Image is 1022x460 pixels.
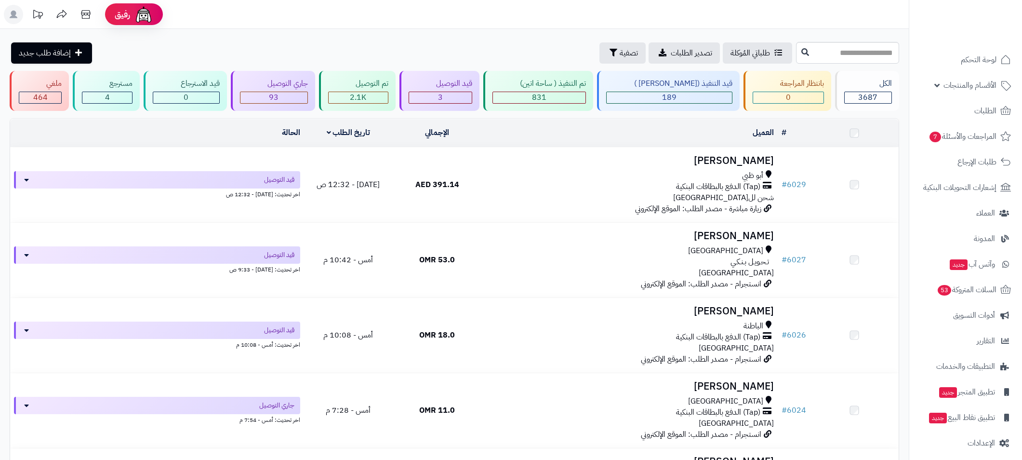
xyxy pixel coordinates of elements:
a: الإجمالي [425,127,449,138]
span: 831 [532,92,546,103]
span: (Tap) الدفع بالبطاقات البنكية [676,407,760,418]
div: 0 [753,92,823,103]
span: [GEOGRAPHIC_DATA] [699,342,774,354]
a: المراجعات والأسئلة7 [915,125,1016,148]
span: 0 [184,92,188,103]
h3: [PERSON_NAME] [486,230,774,242]
span: [GEOGRAPHIC_DATA] [688,396,763,407]
span: (Tap) الدفع بالبطاقات البنكية [676,332,760,343]
h3: [PERSON_NAME] [486,381,774,392]
a: جاري التوصيل 93 [229,71,317,111]
a: التقارير [915,329,1016,352]
div: 831 [493,92,585,103]
a: قيد التوصيل 3 [398,71,481,111]
span: # [782,179,787,190]
a: إضافة طلب جديد [11,42,92,64]
img: logo-2.png [956,24,1013,44]
div: اخر تحديث: أمس - 10:08 م [14,339,300,349]
span: المدونة [974,232,995,245]
a: الحالة [282,127,300,138]
a: مسترجع 4 [71,71,142,111]
div: اخر تحديث: [DATE] - 9:33 ص [14,264,300,274]
a: الطلبات [915,99,1016,122]
a: الإعدادات [915,432,1016,455]
a: #6024 [782,405,806,416]
div: 3 [409,92,472,103]
span: تطبيق نقاط البيع [928,411,995,424]
button: تصفية [599,42,646,64]
span: المراجعات والأسئلة [929,130,996,143]
h3: [PERSON_NAME] [486,306,774,317]
div: قيد التنفيذ ([PERSON_NAME] ) [606,78,732,89]
a: إشعارات التحويلات البنكية [915,176,1016,199]
span: قيد التوصيل [264,250,294,260]
div: تم التنفيذ ( ساحة اتين) [492,78,586,89]
span: 93 [269,92,279,103]
a: بانتظار المراجعة 0 [742,71,833,111]
a: # [782,127,786,138]
div: قيد الاسترجاع [153,78,219,89]
span: الإعدادات [968,436,995,450]
a: طلباتي المُوكلة [723,42,792,64]
span: تـحـويـل بـنـكـي [730,257,769,268]
a: السلات المتروكة53 [915,278,1016,301]
span: # [782,405,787,416]
a: #6029 [782,179,806,190]
span: انستجرام - مصدر الطلب: الموقع الإلكتروني [641,429,761,440]
span: 4 [105,92,110,103]
a: المدونة [915,227,1016,250]
a: العملاء [915,202,1016,225]
span: 11.0 OMR [419,405,455,416]
span: # [782,329,787,341]
span: أمس - 10:08 م [323,329,373,341]
div: 464 [19,92,61,103]
a: #6026 [782,329,806,341]
span: 53.0 OMR [419,254,455,266]
span: انستجرام - مصدر الطلب: الموقع الإلكتروني [641,353,761,365]
div: 189 [607,92,731,103]
span: قيد التوصيل [264,325,294,335]
span: السلات المتروكة [937,283,996,297]
span: # [782,254,787,266]
div: ملغي [19,78,62,89]
span: رفيق [115,9,130,20]
a: طلبات الإرجاع [915,150,1016,174]
span: الباطنة [743,321,763,332]
a: التطبيقات والخدمات [915,355,1016,378]
a: تطبيق المتجرجديد [915,380,1016,404]
span: 18.0 OMR [419,329,455,341]
span: جاري التوصيل [259,401,294,410]
span: [GEOGRAPHIC_DATA] [699,418,774,429]
span: أبو ظبي [742,170,763,181]
a: لوحة التحكم [915,48,1016,71]
a: أدوات التسويق [915,304,1016,327]
span: [GEOGRAPHIC_DATA] [699,267,774,279]
span: جديد [929,413,947,423]
span: أمس - 10:42 م [323,254,373,266]
a: قيد التنفيذ ([PERSON_NAME] ) 189 [595,71,741,111]
a: تصدير الطلبات [649,42,720,64]
span: إشعارات التحويلات البنكية [923,181,996,194]
span: 2.1K [350,92,366,103]
a: تاريخ الطلب [327,127,371,138]
a: تم التوصيل 2.1K [317,71,398,111]
span: إضافة طلب جديد [19,47,71,59]
a: العميل [753,127,774,138]
div: اخر تحديث: أمس - 7:54 م [14,414,300,424]
span: 464 [33,92,48,103]
span: وآتس آب [949,257,995,271]
span: أدوات التسويق [953,309,995,322]
div: الكل [844,78,892,89]
div: مسترجع [82,78,133,89]
span: تصدير الطلبات [671,47,712,59]
span: 3 [438,92,443,103]
span: طلبات الإرجاع [957,155,996,169]
span: الطلبات [974,104,996,118]
span: التقارير [977,334,995,348]
a: تحديثات المنصة [26,5,50,27]
span: أمس - 7:28 م [326,405,371,416]
span: الأقسام والمنتجات [943,79,996,92]
a: الكل3687 [833,71,901,111]
span: 189 [662,92,677,103]
span: انستجرام - مصدر الطلب: الموقع الإلكتروني [641,278,761,290]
